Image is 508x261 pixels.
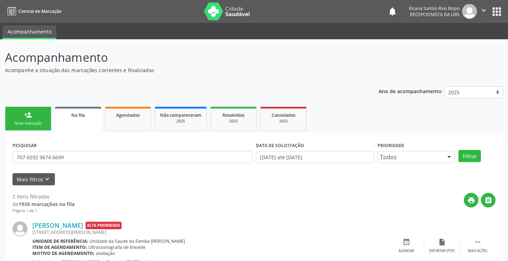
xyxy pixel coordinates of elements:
span: Todos [380,154,441,161]
button: apps [491,5,503,18]
div: Agendar [399,249,414,254]
span: Na fila [71,112,85,118]
span: Cancelados [272,112,296,118]
a: Acompanhamento [2,25,56,39]
div: [STREET_ADDRESS][PERSON_NAME] [32,229,389,235]
div: Nova marcação [10,121,46,126]
i: insert_drive_file [438,238,446,246]
div: person_add [24,111,32,119]
span: Unidade da Saude da Familia [PERSON_NAME] [89,238,185,244]
div: 2025 [266,119,301,124]
i: keyboard_arrow_down [43,175,51,183]
button:  [477,4,491,19]
i: event_available [402,238,410,246]
p: Ano de acompanhamento [379,86,442,95]
span: Central de Marcação [19,8,61,14]
b: Unidade de referência: [32,238,88,244]
i: print [467,196,475,204]
div: Exportar (PDF) [429,249,455,254]
span: Resolvidos [222,112,245,118]
button: Filtrar [458,150,481,162]
i:  [484,196,492,204]
img: img [12,221,27,236]
button:  [481,193,496,207]
p: Acompanhe a situação das marcações correntes e finalizadas [5,66,354,74]
button: notifications [388,6,397,16]
div: 2025 [160,119,201,124]
span: Agendados [116,112,140,118]
label: Prioridade [378,140,404,151]
div: Mais ações [468,249,487,254]
span: Alta Prioridade [86,222,122,229]
strong: 1930 marcações na fila [19,201,75,207]
div: Página 1 de 1 [12,208,75,214]
span: avaliação [96,250,115,256]
i:  [474,238,482,246]
input: Selecione um intervalo [256,151,374,163]
span: Ultrassonografia de tireoide [88,244,145,250]
button: print [464,193,478,207]
b: Item de agendamento: [32,244,87,250]
a: [PERSON_NAME] [32,221,83,229]
a: Central de Marcação [5,5,61,17]
label: PESQUISAR [12,140,37,151]
div: Elcana Santos Rios Bispo [409,5,460,11]
span: Não compareceram [160,112,201,118]
p: Acompanhamento [5,49,354,66]
img: img [462,4,477,19]
button: Mais filtroskeyboard_arrow_down [12,173,55,186]
div: de [12,200,75,208]
b: Motivo de agendamento: [32,250,94,256]
span: Recepcionista da UBS [410,11,460,17]
div: 2 itens filtrados [12,193,75,200]
label: DATA DE SOLICITAÇÃO [256,140,304,151]
input: Nome, CNS [12,151,252,163]
div: 2025 [216,119,251,124]
i:  [480,6,488,14]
